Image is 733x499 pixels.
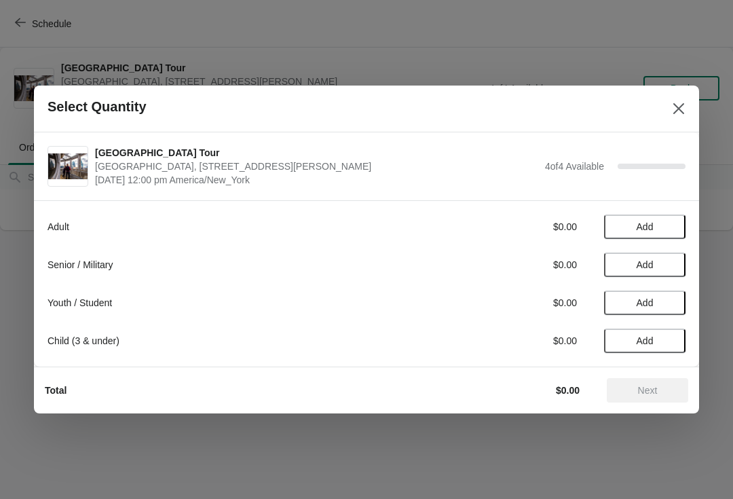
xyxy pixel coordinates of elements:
[48,153,88,180] img: City Hall Tower Tour | City Hall Visitor Center, 1400 John F Kennedy Boulevard Suite 121, Philade...
[604,253,685,277] button: Add
[95,173,538,187] span: [DATE] 12:00 pm America/New_York
[637,259,654,270] span: Add
[451,258,577,272] div: $0.00
[48,334,424,348] div: Child (3 & under)
[48,220,424,234] div: Adult
[45,385,67,396] strong: Total
[604,215,685,239] button: Add
[48,258,424,272] div: Senior / Military
[637,297,654,308] span: Add
[451,334,577,348] div: $0.00
[666,96,691,121] button: Close
[95,160,538,173] span: [GEOGRAPHIC_DATA], [STREET_ADDRESS][PERSON_NAME]
[637,221,654,232] span: Add
[604,329,685,353] button: Add
[545,161,604,172] span: 4 of 4 Available
[604,291,685,315] button: Add
[451,220,577,234] div: $0.00
[451,296,577,310] div: $0.00
[556,385,580,396] strong: $0.00
[48,99,147,115] h2: Select Quantity
[637,335,654,346] span: Add
[48,296,424,310] div: Youth / Student
[95,146,538,160] span: [GEOGRAPHIC_DATA] Tour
